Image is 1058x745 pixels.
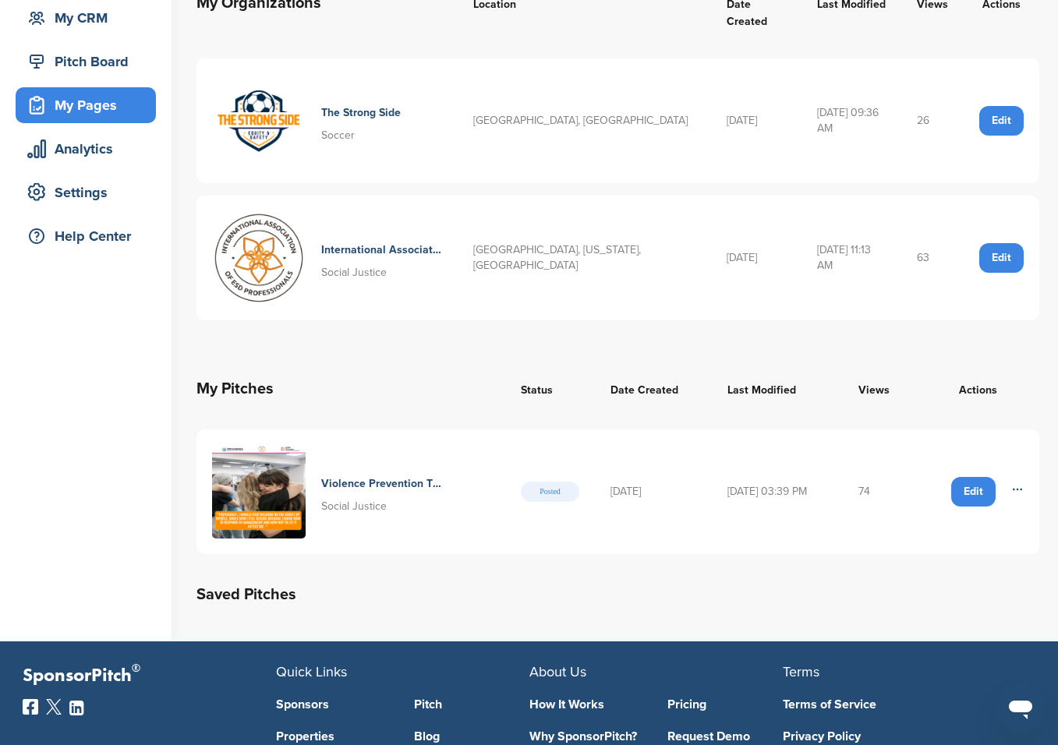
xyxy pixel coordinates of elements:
td: [GEOGRAPHIC_DATA], [GEOGRAPHIC_DATA] [458,58,711,183]
a: Edit [979,243,1024,273]
th: My Pitches [196,361,505,417]
td: [DATE] [595,429,712,554]
span: ® [132,658,140,678]
a: Request Demo [667,730,783,743]
div: My CRM [23,4,156,32]
img: Facebook [23,699,38,715]
th: Status [505,361,594,417]
th: Views [843,361,917,417]
a: Help Center [16,218,156,254]
th: Date Created [595,361,712,417]
a: Pricing [667,698,783,711]
th: Last Modified [712,361,843,417]
img: 20 [212,445,306,538]
td: [DATE] [711,58,801,183]
img: 1 [212,74,306,168]
a: Pitch [414,698,529,711]
td: [DATE] 11:13 AM [801,196,901,320]
a: Privacy Policy [783,730,1013,743]
th: Actions [917,361,1039,417]
a: 1 The Strong Side Soccer [212,74,442,168]
a: Analytics [16,131,156,167]
td: 26 [901,58,964,183]
h4: Violence Prevention Through Empowerment | Esd Advanced Learning Seminar Series [321,475,442,493]
span: Social Justice [321,266,387,279]
a: Sponsors [276,698,391,711]
a: Iaesdp logo International Association Of Esd Professionals Social Justice [212,211,442,305]
iframe: Button to launch messaging window [996,683,1046,733]
div: My Pages [23,91,156,119]
span: Posted [521,482,579,502]
a: 20 Violence Prevention Through Empowerment | Esd Advanced Learning Seminar Series Social Justice [212,445,490,538]
span: Soccer [321,129,355,142]
span: Terms [783,663,819,680]
td: 63 [901,196,964,320]
img: Twitter [46,699,62,715]
a: My Pages [16,87,156,123]
td: [GEOGRAPHIC_DATA], [US_STATE], [GEOGRAPHIC_DATA] [458,196,711,320]
td: 74 [843,429,917,554]
td: [DATE] 03:39 PM [712,429,843,554]
p: SponsorPitch [23,665,276,687]
a: Terms of Service [783,698,1013,711]
div: Pitch Board [23,48,156,76]
a: Edit [979,106,1024,136]
a: Blog [414,730,529,743]
a: Settings [16,175,156,210]
h4: International Association Of Esd Professionals [321,242,442,259]
h4: The Strong Side [321,104,401,122]
span: About Us [529,663,586,680]
div: Analytics [23,135,156,163]
h2: Saved Pitches [196,582,1039,607]
a: Pitch Board [16,44,156,79]
a: Edit [951,477,996,507]
img: Iaesdp logo [212,211,306,305]
td: [DATE] [711,196,801,320]
div: Settings [23,178,156,207]
span: Quick Links [276,663,347,680]
a: Properties [276,730,391,743]
td: [DATE] 09:36 AM [801,58,901,183]
a: How It Works [529,698,645,711]
div: Help Center [23,222,156,250]
a: Why SponsorPitch? [529,730,645,743]
span: Social Justice [321,500,387,513]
